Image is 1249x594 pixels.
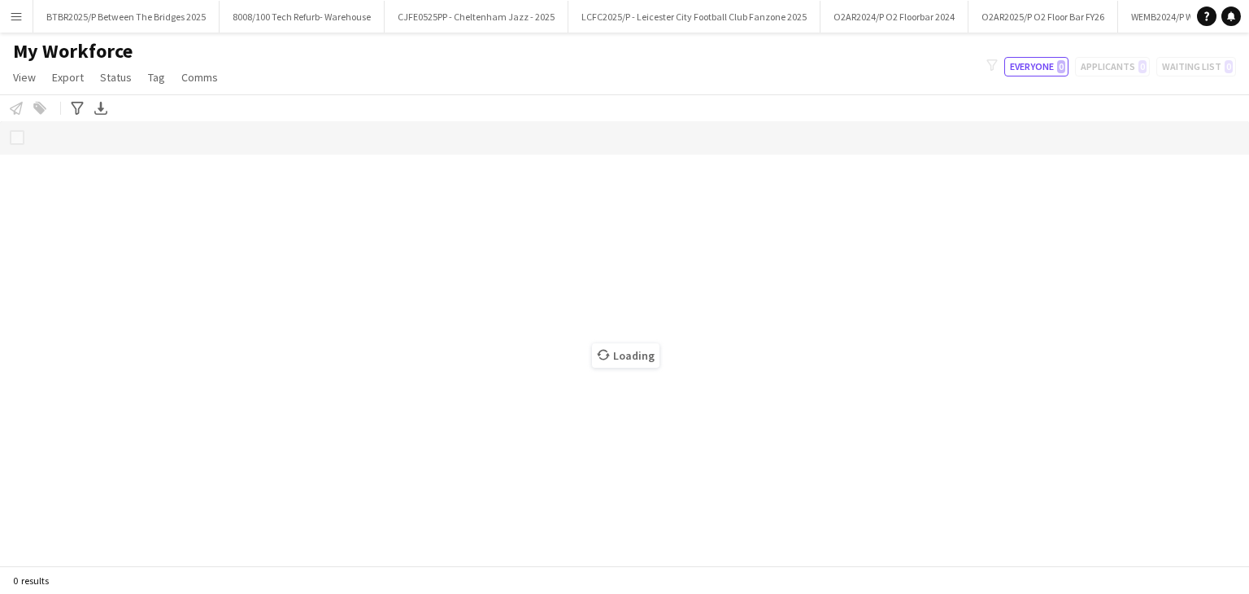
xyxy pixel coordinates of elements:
a: Tag [141,67,172,88]
span: Comms [181,70,218,85]
button: 8008/100 Tech Refurb- Warehouse [220,1,385,33]
app-action-btn: Advanced filters [67,98,87,118]
span: Tag [148,70,165,85]
button: BTBR2025/P Between The Bridges 2025 [33,1,220,33]
a: Comms [175,67,224,88]
span: My Workforce [13,39,133,63]
button: LCFC2025/P - Leicester City Football Club Fanzone 2025 [568,1,820,33]
span: Status [100,70,132,85]
span: 0 [1057,60,1065,73]
app-action-btn: Export XLSX [91,98,111,118]
a: Status [94,67,138,88]
span: Loading [592,343,659,368]
button: Everyone0 [1004,57,1068,76]
button: O2AR2025/P O2 Floor Bar FY26 [968,1,1118,33]
a: View [7,67,42,88]
button: CJFE0525PP - Cheltenham Jazz - 2025 [385,1,568,33]
span: Export [52,70,84,85]
button: O2AR2024/P O2 Floorbar 2024 [820,1,968,33]
a: Export [46,67,90,88]
span: View [13,70,36,85]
